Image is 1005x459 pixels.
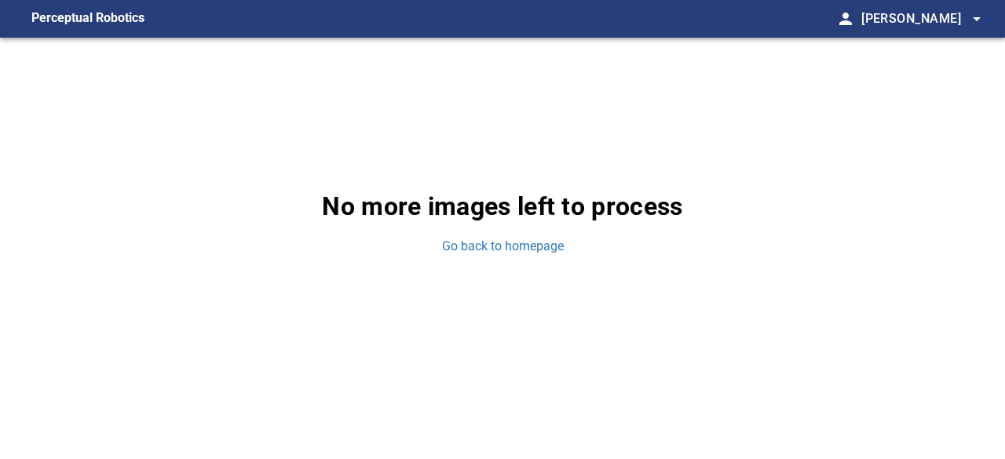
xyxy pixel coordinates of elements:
span: [PERSON_NAME] [861,8,986,30]
p: No more images left to process [322,188,682,225]
a: Go back to homepage [442,238,564,256]
figcaption: Perceptual Robotics [31,6,144,31]
button: [PERSON_NAME] [855,3,986,35]
span: arrow_drop_down [967,9,986,28]
span: person [836,9,855,28]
